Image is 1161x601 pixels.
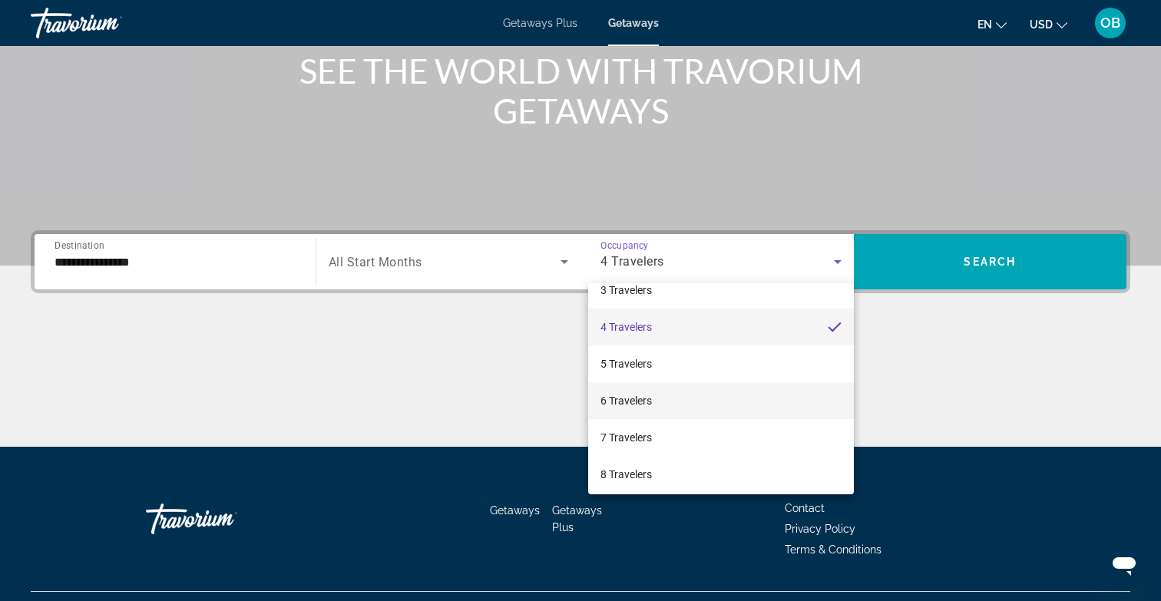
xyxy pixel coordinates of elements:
span: 8 Travelers [600,465,652,484]
iframe: Button to launch messaging window [1100,540,1149,589]
span: 5 Travelers [600,355,652,373]
span: 7 Travelers [600,428,652,447]
span: 6 Travelers [600,391,652,410]
span: 4 Travelers [600,318,652,336]
span: 3 Travelers [600,281,652,299]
